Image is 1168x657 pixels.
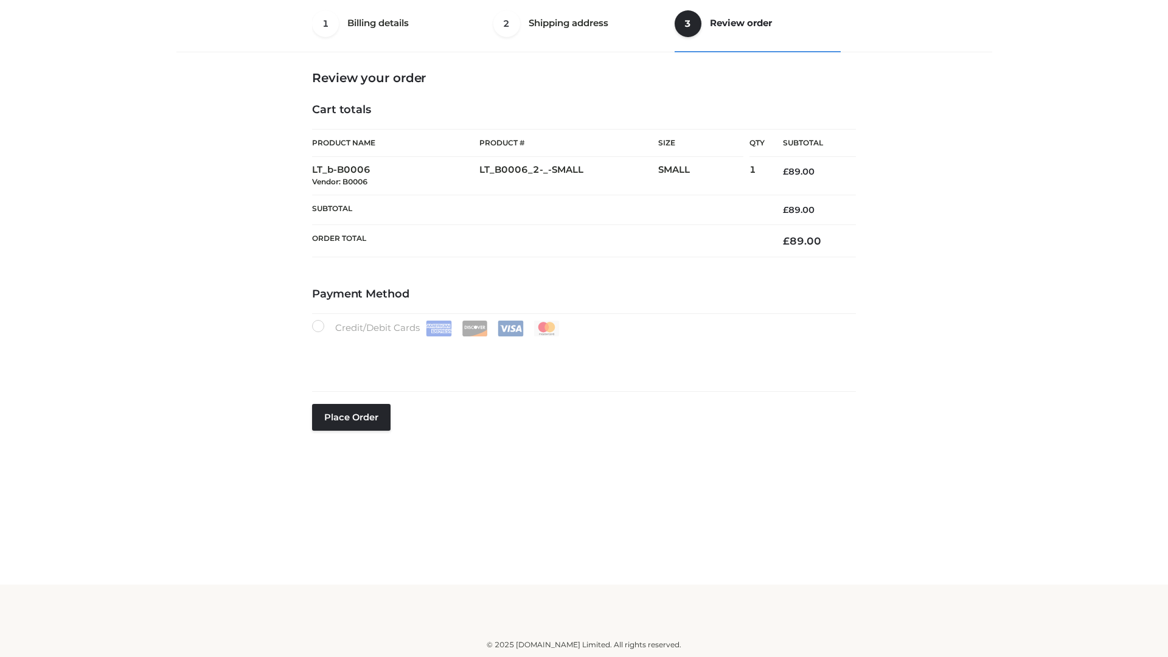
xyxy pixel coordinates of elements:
bdi: 89.00 [783,166,815,177]
bdi: 89.00 [783,204,815,215]
th: Subtotal [765,130,856,157]
iframe: Secure payment input frame [310,334,853,378]
th: Size [658,130,743,157]
h4: Payment Method [312,288,856,301]
td: SMALL [658,157,749,195]
th: Order Total [312,225,765,257]
th: Subtotal [312,195,765,224]
span: £ [783,166,788,177]
img: Discover [462,321,488,336]
th: Product Name [312,129,479,157]
th: Qty [749,129,765,157]
button: Place order [312,404,391,431]
td: LT_b-B0006 [312,157,479,195]
img: Visa [498,321,524,336]
td: 1 [749,157,765,195]
h4: Cart totals [312,103,856,117]
th: Product # [479,129,658,157]
small: Vendor: B0006 [312,177,367,186]
td: LT_B0006_2-_-SMALL [479,157,658,195]
label: Credit/Debit Cards [312,320,561,336]
span: £ [783,235,790,247]
div: © 2025 [DOMAIN_NAME] Limited. All rights reserved. [181,639,987,651]
img: Mastercard [534,321,560,336]
img: Amex [426,321,452,336]
bdi: 89.00 [783,235,821,247]
h3: Review your order [312,71,856,85]
span: £ [783,204,788,215]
